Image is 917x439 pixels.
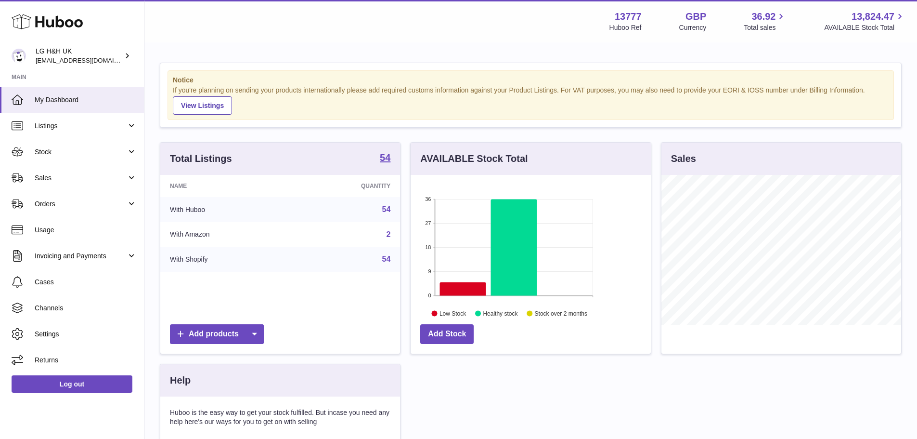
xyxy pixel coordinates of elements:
[35,226,137,235] span: Usage
[380,153,390,162] strong: 54
[35,356,137,365] span: Returns
[170,152,232,165] h3: Total Listings
[292,175,400,197] th: Quantity
[35,95,137,105] span: My Dashboard
[824,23,905,32] span: AVAILABLE Stock Total
[36,56,142,64] span: [EMAIL_ADDRESS][DOMAIN_NAME]
[35,304,137,313] span: Channels
[744,10,787,32] a: 36.92 Total sales
[824,10,905,32] a: 13,824.47 AVAILABLE Stock Total
[386,230,390,239] a: 2
[160,247,292,272] td: With Shopify
[744,23,787,32] span: Total sales
[420,324,474,344] a: Add Stock
[35,200,127,209] span: Orders
[380,153,390,164] a: 54
[35,330,137,339] span: Settings
[173,86,889,115] div: If you're planning on sending your products internationally please add required customs informati...
[173,76,889,85] strong: Notice
[420,152,528,165] h3: AVAILABLE Stock Total
[426,244,431,250] text: 18
[439,310,466,317] text: Low Stock
[679,23,707,32] div: Currency
[426,196,431,202] text: 36
[615,10,642,23] strong: 13777
[160,175,292,197] th: Name
[428,268,431,274] text: 9
[382,205,391,213] a: 54
[35,173,127,183] span: Sales
[35,278,137,287] span: Cases
[535,310,587,317] text: Stock over 2 months
[751,10,775,23] span: 36.92
[609,23,642,32] div: Huboo Ref
[170,374,191,387] h3: Help
[426,220,431,226] text: 27
[170,408,390,426] p: Huboo is the easy way to get your stock fulfilled. But incase you need any help here's our ways f...
[35,147,127,157] span: Stock
[12,49,26,63] img: veechen@lghnh.co.uk
[671,152,696,165] h3: Sales
[12,375,132,393] a: Log out
[382,255,391,263] a: 54
[35,121,127,131] span: Listings
[483,310,518,317] text: Healthy stock
[173,96,232,115] a: View Listings
[685,10,706,23] strong: GBP
[35,252,127,261] span: Invoicing and Payments
[852,10,894,23] span: 13,824.47
[428,293,431,298] text: 0
[160,222,292,247] td: With Amazon
[160,197,292,222] td: With Huboo
[36,47,122,65] div: LG H&H UK
[170,324,264,344] a: Add products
